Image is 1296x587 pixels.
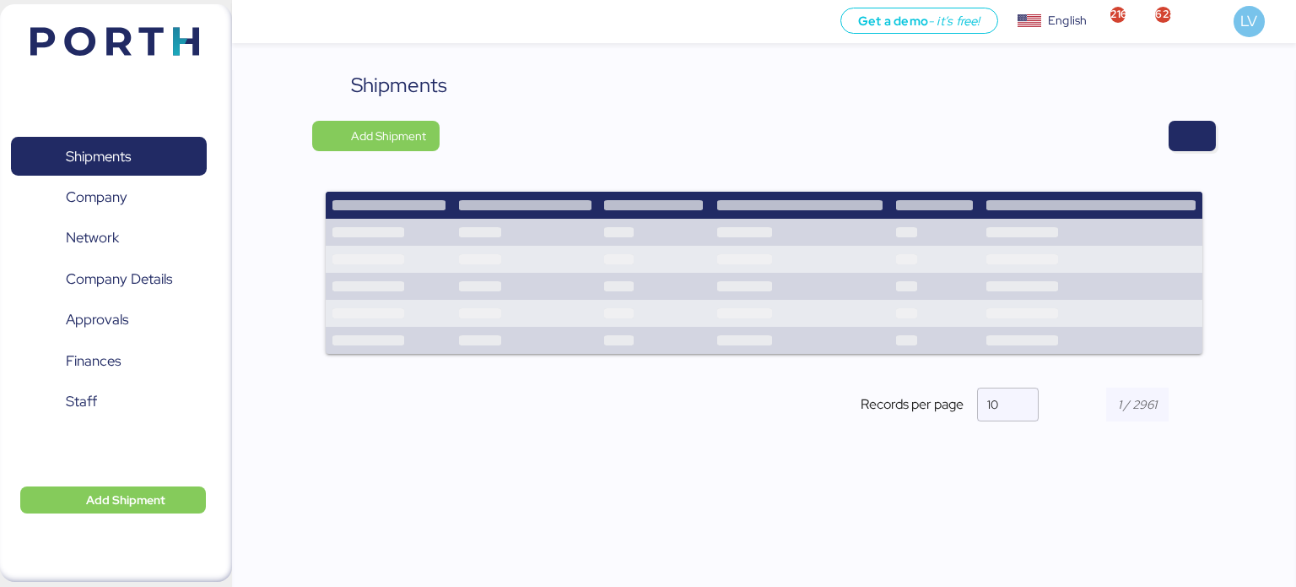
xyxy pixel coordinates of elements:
[66,226,119,250] span: Network
[66,185,127,209] span: Company
[66,267,172,291] span: Company Details
[11,342,207,381] a: Finances
[11,301,207,340] a: Approvals
[20,486,206,514] button: Add Shipment
[351,126,426,146] span: Add Shipment
[1048,12,1087,30] div: English
[66,144,131,169] span: Shipments
[11,383,207,421] a: Staff
[11,137,207,176] a: Shipments
[11,260,207,299] a: Company Details
[1240,10,1257,32] span: LV
[11,219,207,258] a: Network
[66,349,121,373] span: Finances
[66,307,128,332] span: Approvals
[312,121,440,151] button: Add Shipment
[11,178,207,217] a: Company
[86,490,165,510] span: Add Shipment
[987,397,998,412] span: 10
[351,70,447,101] div: Shipments
[861,394,964,415] span: Records per page
[1106,388,1169,421] input: 1 / 2961
[66,389,97,414] span: Staff
[242,8,271,36] button: Menu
